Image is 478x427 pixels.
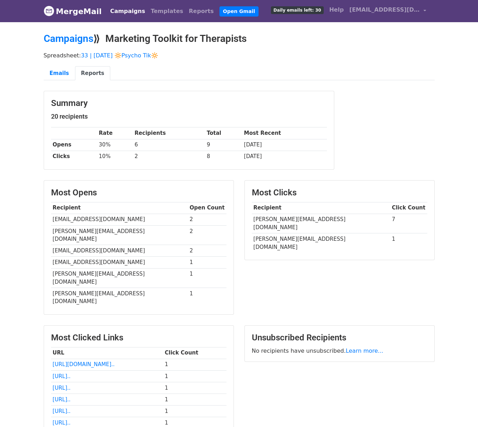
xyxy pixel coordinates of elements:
[51,288,188,307] td: [PERSON_NAME][EMAIL_ADDRESS][DOMAIN_NAME]
[205,151,242,162] td: 8
[51,202,188,214] th: Recipient
[51,333,226,343] h3: Most Clicked Links
[81,52,158,59] a: 33 | [DATE] 🔆Psycho Tik🔆
[97,139,133,151] td: 30%
[188,257,226,268] td: 1
[97,151,133,162] td: 10%
[188,214,226,225] td: 2
[44,6,54,16] img: MergeMail logo
[242,139,327,151] td: [DATE]
[133,127,205,139] th: Recipients
[52,420,70,426] a: [URL]..
[51,268,188,288] td: [PERSON_NAME][EMAIL_ADDRESS][DOMAIN_NAME]
[133,139,205,151] td: 6
[44,33,93,44] a: Campaigns
[51,245,188,257] td: [EMAIL_ADDRESS][DOMAIN_NAME]
[51,139,97,151] th: Opens
[347,3,429,19] a: [EMAIL_ADDRESS][DOMAIN_NAME]
[52,373,70,379] a: [URL]..
[443,393,478,427] iframe: Chat Widget
[44,66,75,81] a: Emails
[271,6,323,14] span: Daily emails left: 30
[188,245,226,257] td: 2
[349,6,420,14] span: [EMAIL_ADDRESS][DOMAIN_NAME]
[163,382,226,394] td: 1
[188,225,226,245] td: 2
[51,151,97,162] th: Clicks
[163,370,226,382] td: 1
[390,202,427,214] th: Click Count
[52,385,70,391] a: [URL]..
[133,151,205,162] td: 2
[44,33,435,45] h2: ⟫ Marketing Toolkit for Therapists
[252,214,390,233] td: [PERSON_NAME][EMAIL_ADDRESS][DOMAIN_NAME]
[163,405,226,417] td: 1
[252,188,427,198] h3: Most Clicks
[97,127,133,139] th: Rate
[252,233,390,253] td: [PERSON_NAME][EMAIL_ADDRESS][DOMAIN_NAME]
[252,347,427,354] p: No recipients have unsubscribed.
[327,3,347,17] a: Help
[52,408,70,414] a: [URL]..
[252,333,427,343] h3: Unsubscribed Recipients
[75,66,110,81] a: Reports
[52,396,70,403] a: [URL]..
[219,6,259,17] a: Open Gmail
[44,52,435,59] p: Spreadsheet:
[390,233,427,253] td: 1
[51,98,327,108] h3: Summary
[242,151,327,162] td: [DATE]
[51,188,226,198] h3: Most Opens
[268,3,326,17] a: Daily emails left: 30
[107,4,148,18] a: Campaigns
[163,394,226,405] td: 1
[252,202,390,214] th: Recipient
[346,347,384,354] a: Learn more...
[188,268,226,288] td: 1
[51,347,163,359] th: URL
[51,257,188,268] td: [EMAIL_ADDRESS][DOMAIN_NAME]
[188,288,226,307] td: 1
[51,113,327,120] h5: 20 recipients
[205,139,242,151] td: 9
[148,4,186,18] a: Templates
[163,347,226,359] th: Click Count
[188,202,226,214] th: Open Count
[44,4,102,19] a: MergeMail
[51,214,188,225] td: [EMAIL_ADDRESS][DOMAIN_NAME]
[242,127,327,139] th: Most Recent
[52,361,114,368] a: [URL][DOMAIN_NAME]..
[186,4,217,18] a: Reports
[163,359,226,370] td: 1
[51,225,188,245] td: [PERSON_NAME][EMAIL_ADDRESS][DOMAIN_NAME]
[205,127,242,139] th: Total
[390,214,427,233] td: 7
